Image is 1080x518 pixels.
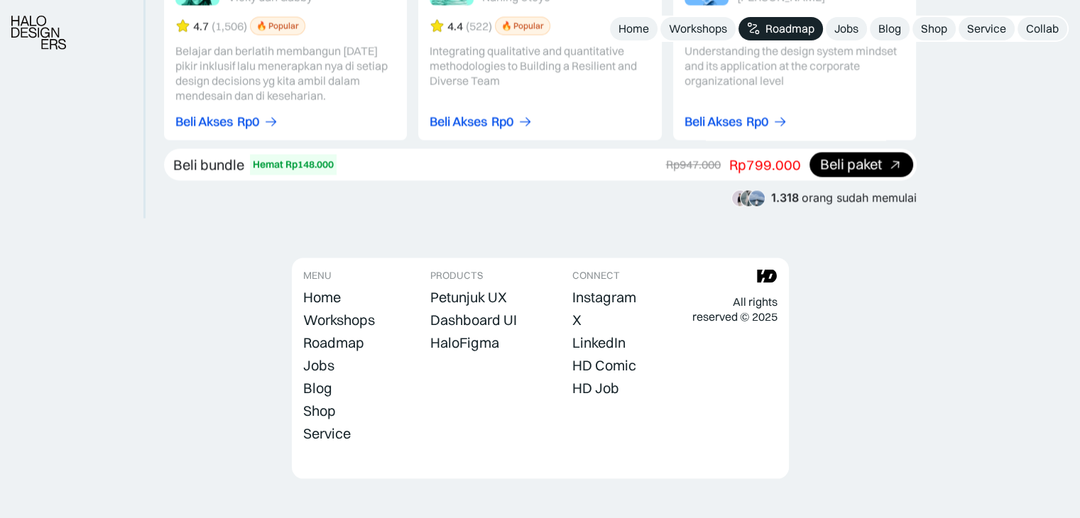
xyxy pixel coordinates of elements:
div: LinkedIn [572,334,626,351]
div: X [572,312,582,329]
div: Beli Akses [175,115,233,130]
a: Beli AksesRp0 [684,115,787,130]
a: HD Comic [572,356,636,375]
div: Rp947.000 [666,158,721,172]
div: Jobs [303,357,334,374]
a: Instagram [572,287,636,307]
a: Blog [870,17,910,40]
a: Roadmap [303,333,364,353]
a: Beli AksesRp0 [430,115,533,130]
a: Service [303,424,351,443]
div: Instagram [572,289,636,306]
div: Service [303,425,351,442]
a: Workshops [303,310,375,330]
div: Rp0 [746,115,768,130]
div: HD Job [572,380,619,397]
div: Beli Akses [430,115,487,130]
div: Beli paket [820,158,882,172]
div: Beli bundle [173,156,244,175]
div: Workshops [303,312,375,329]
a: Workshops [660,17,736,40]
div: Home [303,289,341,306]
div: Jobs [834,21,858,36]
a: Shop [912,17,956,40]
a: Shop [303,401,336,421]
a: HD Job [572,378,619,398]
a: Beli bundleHemat Rp148.000Rp947.000Rp799.000Beli paket [164,149,917,181]
a: Dashboard UI [430,310,517,330]
div: Blog [303,380,332,397]
a: X [572,310,582,330]
div: CONNECT [572,270,620,282]
a: Collab [1018,17,1067,40]
a: Blog [303,378,332,398]
div: Collab [1026,21,1059,36]
div: Hemat Rp148.000 [253,158,334,172]
div: All rights reserved © 2025 [692,294,777,324]
a: Home [303,287,341,307]
div: Rp799.000 [729,156,801,175]
div: orang sudah memulai [771,192,917,205]
div: Shop [303,402,336,419]
a: Roadmap [738,17,823,40]
span: 1.318 [771,191,799,205]
div: Beli Akses [684,115,742,130]
a: Jobs [826,17,867,40]
div: Roadmap [765,21,814,36]
div: HD Comic [572,357,636,374]
div: Rp0 [491,115,513,130]
a: Beli AksesRp0 [175,115,278,130]
div: Blog [878,21,901,36]
div: MENU [303,270,332,282]
div: Petunjuk UX [430,289,507,306]
a: Jobs [303,356,334,375]
a: LinkedIn [572,333,626,353]
div: PRODUCTS [430,270,483,282]
div: HaloFigma [430,334,499,351]
div: Rp0 [237,115,259,130]
a: HaloFigma [430,333,499,353]
a: Petunjuk UX [430,287,507,307]
div: Shop [921,21,947,36]
div: Service [967,21,1006,36]
div: Home [618,21,649,36]
div: Dashboard UI [430,312,517,329]
div: Roadmap [303,334,364,351]
div: Workshops [669,21,727,36]
a: Service [959,17,1015,40]
a: Home [610,17,658,40]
